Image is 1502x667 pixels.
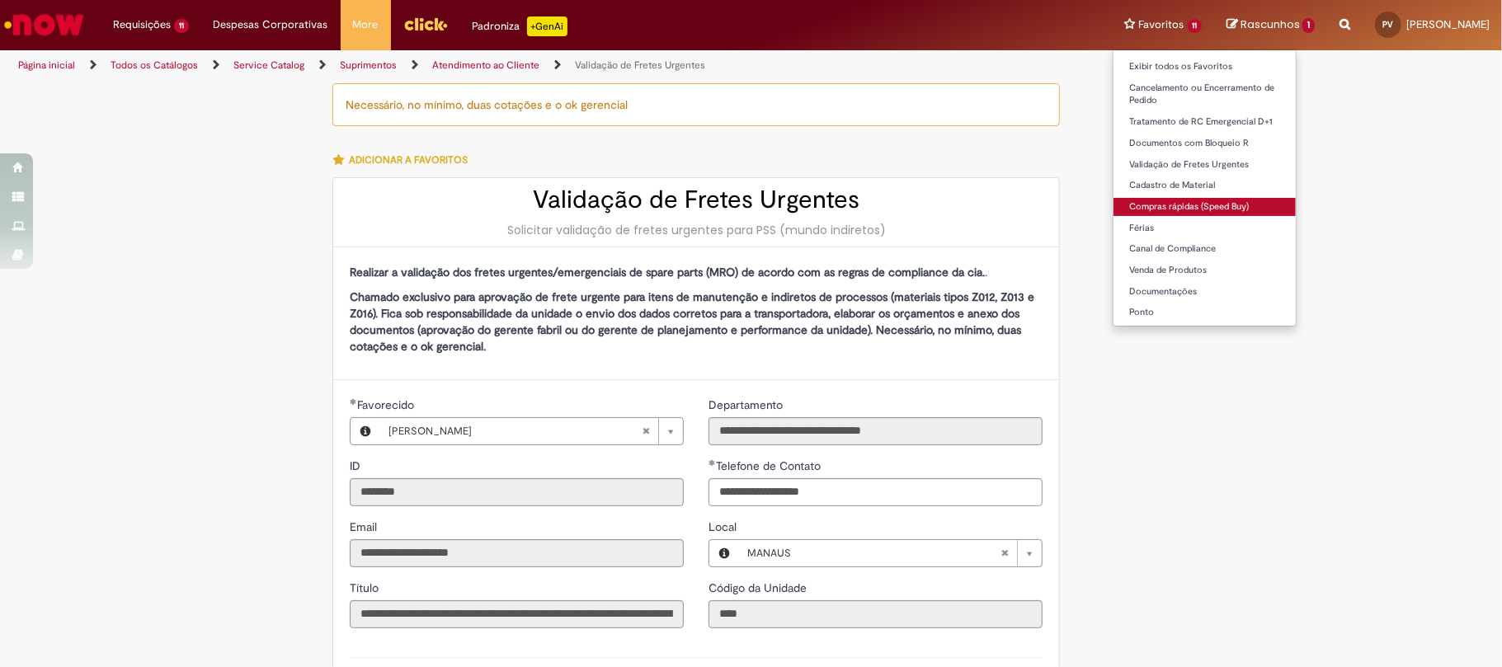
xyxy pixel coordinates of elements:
span: Obrigatório Preenchido [709,459,716,466]
button: Favorecido, Visualizar este registro Patricia De Nazare Almeida Valente [351,418,380,444]
a: Service Catalog [233,59,304,72]
a: Férias [1114,219,1297,237]
input: Código da Unidade [709,600,1043,628]
div: Necessário, no mínimo, duas cotações e o ok gerencial [332,83,1060,126]
strong: Realizar a validação dos fretes urgentes/emergenciais de spare parts (MRO) de acordo com as regra... [350,265,985,279]
span: Somente leitura - ID [350,458,364,473]
span: [PERSON_NAME] [1406,17,1490,31]
a: Validação de Fretes Urgentes [1114,156,1297,174]
ul: Favoritos [1113,49,1297,326]
a: Exibir todos os Favoritos [1114,58,1297,76]
a: Todos os Catálogos [111,59,198,72]
label: Somente leitura - ID [350,458,364,474]
label: Somente leitura - Departamento [709,397,786,413]
span: Somente leitura - Título [350,580,382,595]
label: Somente leitura - Email [350,519,380,535]
a: Canal de Compliance [1114,240,1297,258]
img: click_logo_yellow_360x200.png [403,12,448,36]
input: Email [350,539,684,567]
a: MANAUSLimpar campo Local [739,540,1042,566]
span: 11 [1188,19,1203,33]
input: ID [350,478,684,506]
button: Adicionar a Favoritos [332,143,477,177]
a: Cadastro de Material [1114,176,1297,195]
span: Telefone de Contato [716,458,824,473]
a: Compras rápidas (Speed Buy) [1114,198,1297,216]
abbr: Limpar campo Local [992,540,1017,566]
a: Venda de Produtos [1114,261,1297,279]
span: Obrigatório Preenchido [350,398,357,405]
h2: Validação de Fretes Urgentes [350,186,1043,214]
span: 1 [1302,18,1315,33]
p: +GenAi [527,16,567,36]
span: Requisições [113,16,171,33]
span: MANAUS [747,540,1001,566]
button: Local, Visualizar este registro MANAUS [709,540,739,566]
a: Ponto [1114,303,1297,322]
span: PV [1383,19,1394,30]
a: [PERSON_NAME]Limpar campo Favorecido [380,418,683,444]
span: Somente leitura - Departamento [709,397,786,412]
input: Título [350,600,684,628]
label: Somente leitura - Código da Unidade [709,580,810,596]
a: Página inicial [18,59,75,72]
span: 11 [174,19,189,33]
p: . [350,264,1043,280]
span: [PERSON_NAME] [388,418,642,444]
input: Departamento [709,417,1043,445]
input: Telefone de Contato [709,478,1043,506]
a: Atendimento ao Cliente [432,59,539,72]
span: More [353,16,379,33]
a: Validação de Fretes Urgentes [575,59,705,72]
a: Suprimentos [340,59,397,72]
a: Rascunhos [1227,17,1315,33]
span: Adicionar a Favoritos [349,153,468,167]
span: Local [709,519,740,534]
span: Somente leitura - Código da Unidade [709,580,810,595]
span: Favoritos [1139,16,1184,33]
span: Necessários - Favorecido [357,397,417,412]
a: Cancelamento ou Encerramento de Pedido [1114,79,1297,110]
a: Documentações [1114,283,1297,301]
span: Somente leitura - Email [350,519,380,534]
abbr: Limpar campo Favorecido [633,418,658,444]
strong: Chamado exclusivo para aprovação de frete urgente para itens de manutenção e indiretos de process... [350,289,1034,354]
span: Rascunhos [1241,16,1300,32]
label: Somente leitura - Título [350,580,382,596]
a: Tratamento de RC Emergencial D+1 [1114,113,1297,131]
span: Despesas Corporativas [214,16,328,33]
img: ServiceNow [2,8,87,41]
ul: Trilhas de página [12,50,989,81]
div: Solicitar validação de fretes urgentes para PSS (mundo indiretos) [350,222,1043,238]
div: Padroniza [473,16,567,36]
a: Documentos com Bloqueio R [1114,134,1297,153]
